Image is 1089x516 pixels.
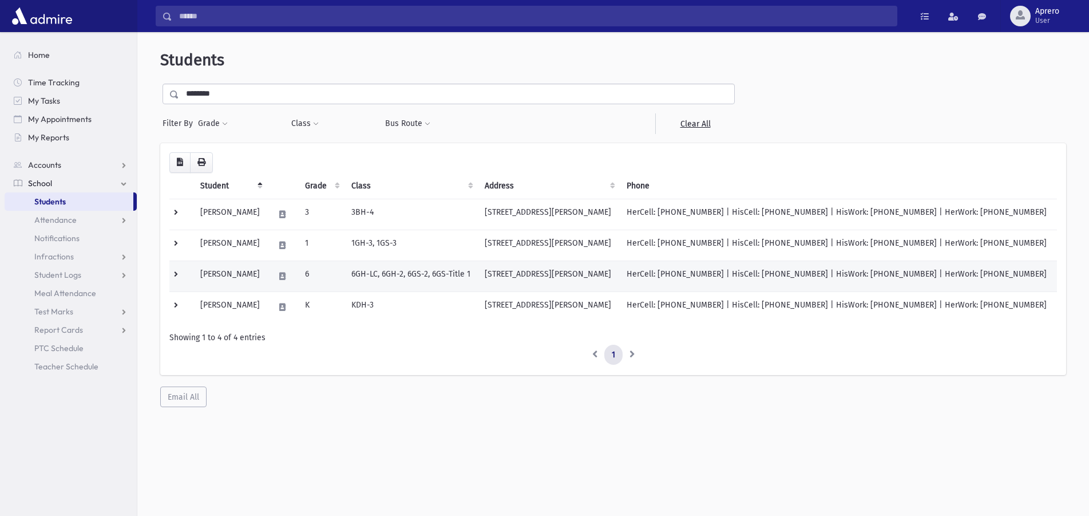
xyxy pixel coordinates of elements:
span: Attendance [34,215,77,225]
a: Accounts [5,156,137,174]
span: Student Logs [34,270,81,280]
td: K [298,292,344,322]
a: Students [5,192,133,211]
button: Print [190,152,213,173]
td: HerCell: [PHONE_NUMBER] | HisCell: [PHONE_NUMBER] | HisWork: [PHONE_NUMBER] | HerWork: [PHONE_NUM... [620,292,1057,322]
a: My Appointments [5,110,137,128]
td: HerCell: [PHONE_NUMBER] | HisCell: [PHONE_NUMBER] | HisWork: [PHONE_NUMBER] | HerWork: [PHONE_NUM... [620,261,1057,292]
a: Infractions [5,247,137,266]
td: 3BH-4 [344,199,478,230]
span: Time Tracking [28,77,80,88]
button: Class [291,113,319,134]
td: [PERSON_NAME] [193,230,267,261]
td: HerCell: [PHONE_NUMBER] | HisCell: [PHONE_NUMBER] | HisWork: [PHONE_NUMBER] | HerWork: [PHONE_NUM... [620,199,1057,230]
span: User [1035,16,1059,25]
td: [STREET_ADDRESS][PERSON_NAME] [478,292,619,322]
span: My Appointments [28,114,92,124]
a: Test Marks [5,302,137,321]
td: [STREET_ADDRESS][PERSON_NAME] [478,230,619,261]
span: Meal Attendance [34,288,96,298]
a: PTC Schedule [5,339,137,357]
td: 6 [298,261,344,292]
span: Students [34,196,66,207]
th: Phone [620,173,1057,199]
a: Clear All [655,113,735,134]
button: Email All [160,387,207,407]
span: Notifications [34,233,80,243]
span: Home [28,50,50,60]
span: Students [160,50,224,69]
span: Test Marks [34,306,73,317]
span: My Reports [28,132,69,143]
span: Accounts [28,160,61,170]
span: Infractions [34,251,74,262]
span: Filter By [163,117,197,129]
input: Search [172,6,897,26]
a: 1 [604,345,623,365]
span: My Tasks [28,96,60,106]
td: [STREET_ADDRESS][PERSON_NAME] [478,261,619,292]
a: Meal Attendance [5,284,137,302]
button: Bus Route [385,113,431,134]
a: Notifications [5,229,137,247]
a: Report Cards [5,321,137,339]
a: My Reports [5,128,137,147]
button: Grade [197,113,228,134]
span: Report Cards [34,325,83,335]
span: PTC Schedule [34,343,84,353]
td: HerCell: [PHONE_NUMBER] | HisCell: [PHONE_NUMBER] | HisWork: [PHONE_NUMBER] | HerWork: [PHONE_NUM... [620,230,1057,261]
a: Student Logs [5,266,137,284]
td: 1 [298,230,344,261]
td: 3 [298,199,344,230]
th: Address: activate to sort column ascending [478,173,619,199]
td: [PERSON_NAME] [193,292,267,322]
span: Aprero [1035,7,1059,16]
td: 6GH-LC, 6GH-2, 6GS-2, 6GS-Title 1 [344,261,478,292]
th: Class: activate to sort column ascending [344,173,478,199]
a: Home [5,46,137,64]
td: [PERSON_NAME] [193,261,267,292]
button: CSV [169,152,191,173]
td: [PERSON_NAME] [193,199,267,230]
img: AdmirePro [9,5,75,27]
th: Student: activate to sort column descending [193,173,267,199]
a: Attendance [5,211,137,229]
div: Showing 1 to 4 of 4 entries [169,332,1057,344]
a: School [5,174,137,192]
span: Teacher Schedule [34,361,98,372]
td: 1GH-3, 1GS-3 [344,230,478,261]
a: My Tasks [5,92,137,110]
td: KDH-3 [344,292,478,322]
a: Teacher Schedule [5,357,137,376]
span: School [28,178,52,188]
td: [STREET_ADDRESS][PERSON_NAME] [478,199,619,230]
th: Grade: activate to sort column ascending [298,173,344,199]
a: Time Tracking [5,73,137,92]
